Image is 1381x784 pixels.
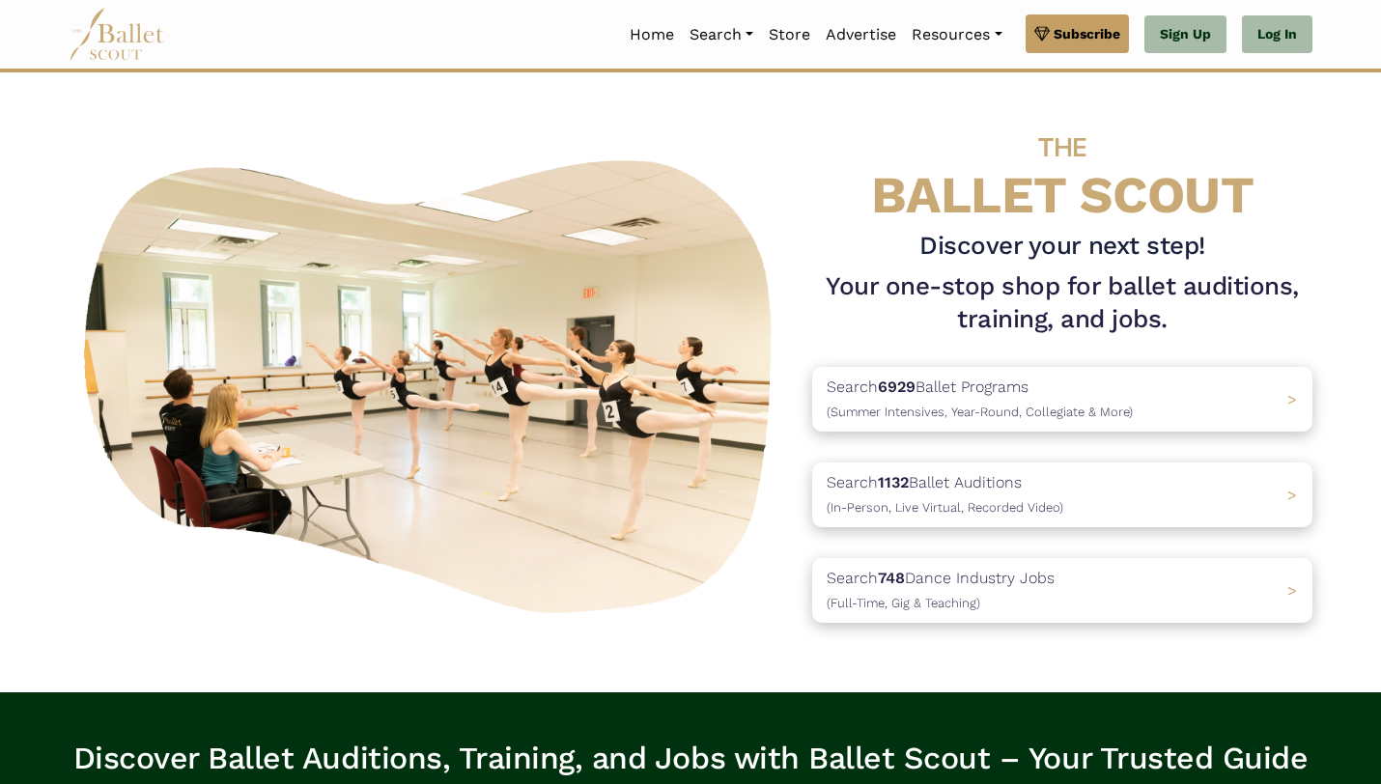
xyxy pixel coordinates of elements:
a: Advertise [818,14,904,55]
span: (In-Person, Live Virtual, Recorded Video) [827,500,1063,515]
p: Search Ballet Auditions [827,470,1063,519]
a: Resources [904,14,1009,55]
a: Search1132Ballet Auditions(In-Person, Live Virtual, Recorded Video) > [812,462,1312,527]
h1: Your one-stop shop for ballet auditions, training, and jobs. [812,270,1312,336]
span: THE [1038,131,1086,163]
a: Search [682,14,761,55]
p: Search Ballet Programs [827,375,1133,424]
span: > [1287,581,1297,600]
a: Store [761,14,818,55]
b: 1132 [878,473,909,491]
b: 6929 [878,378,916,396]
h3: Discover your next step! [812,230,1312,263]
span: > [1287,390,1297,408]
a: Log In [1242,15,1312,54]
span: > [1287,486,1297,504]
p: Search Dance Industry Jobs [827,566,1055,615]
a: Sign Up [1144,15,1226,54]
img: A group of ballerinas talking to each other in a ballet studio [69,139,797,625]
a: Home [622,14,682,55]
a: Subscribe [1026,14,1129,53]
span: Subscribe [1054,23,1120,44]
a: Search6929Ballet Programs(Summer Intensives, Year-Round, Collegiate & More)> [812,367,1312,432]
span: (Full-Time, Gig & Teaching) [827,596,980,610]
span: (Summer Intensives, Year-Round, Collegiate & More) [827,405,1133,419]
b: 748 [878,569,905,587]
h4: BALLET SCOUT [812,111,1312,222]
img: gem.svg [1034,23,1050,44]
a: Search748Dance Industry Jobs(Full-Time, Gig & Teaching) > [812,558,1312,623]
